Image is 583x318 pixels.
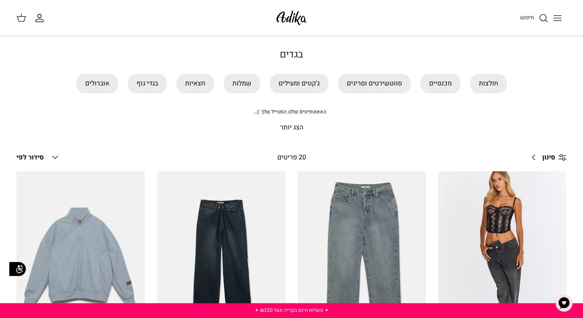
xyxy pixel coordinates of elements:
[255,306,329,314] a: ✦ משלוח חינם בקנייה מעל ₪220 ✦
[128,74,167,93] a: בגדי גוף
[274,8,309,28] img: Adika IL
[16,122,567,133] p: הצג יותר
[35,13,48,23] a: החשבון שלי
[548,9,567,27] button: Toggle menu
[420,74,460,93] a: מכנסיים
[270,74,328,93] a: ג'קטים ומעילים
[16,152,44,162] span: סידור לפי
[338,74,411,93] a: סווטשירטים וסריגים
[6,258,29,280] img: accessibility_icon02.svg
[177,74,214,93] a: חצאיות
[470,74,507,93] a: חולצות
[520,14,534,21] span: חיפוש
[225,152,358,163] div: 20 פריטים
[254,108,326,115] span: האאוטפיטים שלנו, הסטייל שלך :)
[77,74,118,93] a: אוברולים
[552,291,576,316] button: צ'אט
[526,147,567,167] a: סינון
[520,13,548,23] a: חיפוש
[16,148,60,166] button: סידור לפי
[542,152,555,163] span: סינון
[224,74,260,93] a: שמלות
[16,49,567,61] h1: בגדים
